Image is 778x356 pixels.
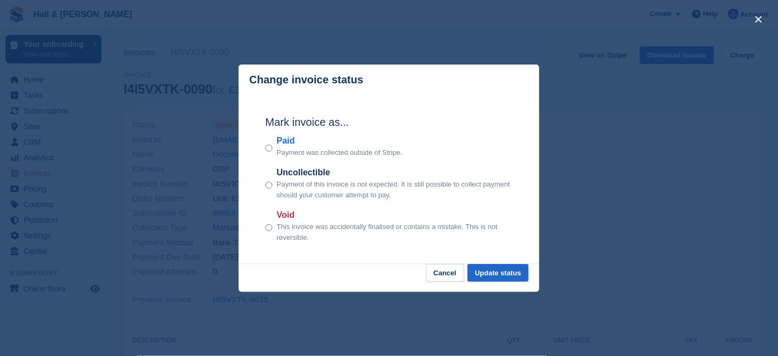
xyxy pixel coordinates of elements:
[277,147,402,158] p: Payment was collected outside of Stripe.
[467,264,529,282] button: Update status
[750,11,767,28] button: close
[426,264,464,282] button: Cancel
[277,134,402,147] label: Paid
[265,114,513,130] h2: Mark invoice as...
[249,74,363,86] p: Change invoice status
[277,179,513,200] p: Payment of this invoice is not expected. It is still possible to collect payment should your cust...
[277,166,513,179] label: Uncollectible
[277,222,513,243] p: This invoice was accidentally finalised or contains a mistake. This is not reversible.
[277,209,513,222] label: Void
